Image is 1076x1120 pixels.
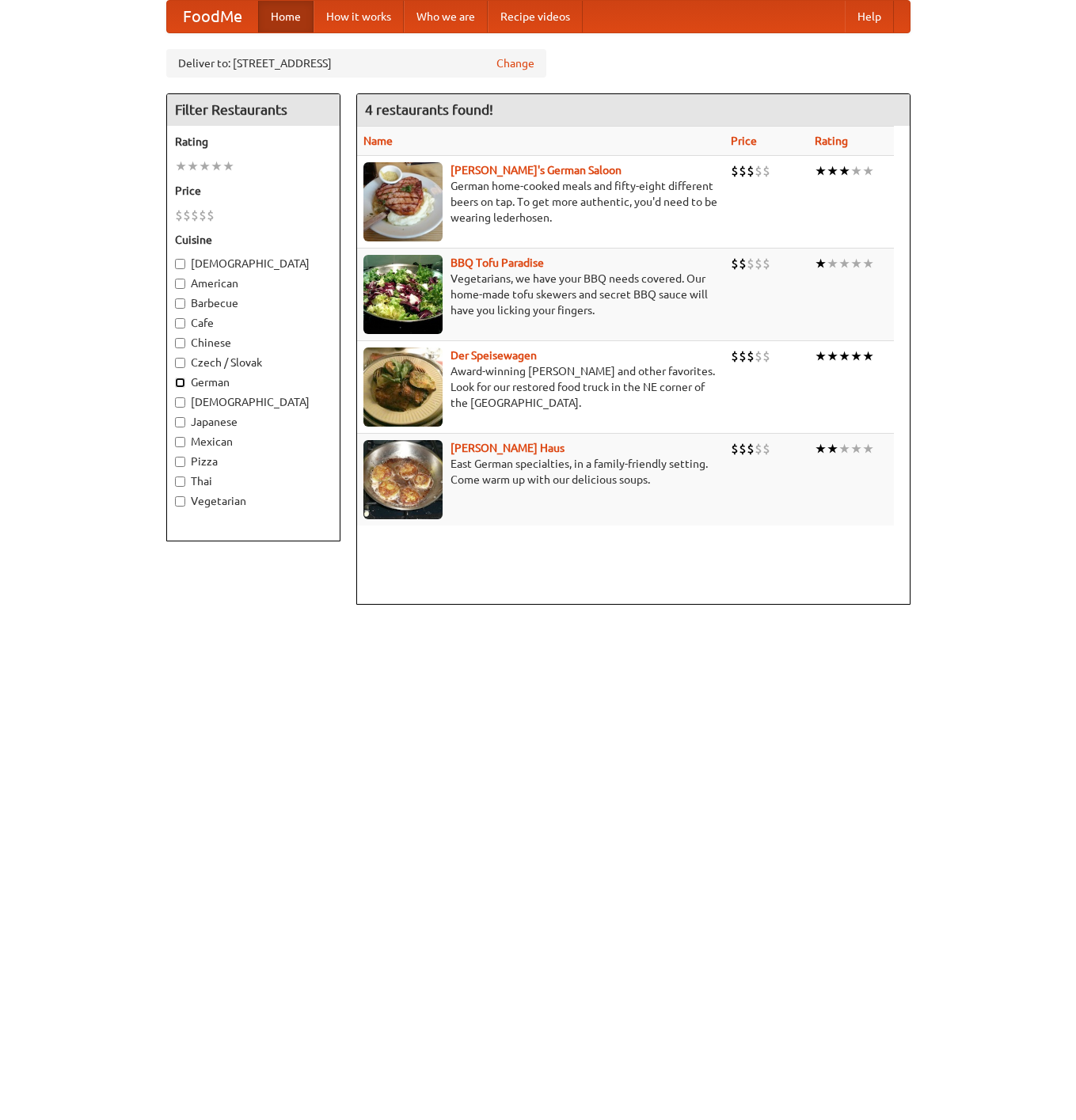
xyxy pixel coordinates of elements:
[175,394,332,410] label: [DEMOGRAPHIC_DATA]
[363,255,443,334] img: tofuparadise.jpg
[747,440,755,457] li: $
[183,207,191,224] li: $
[166,49,546,78] div: Deliver to: [STREET_ADDRESS]
[404,1,488,32] a: Who we are
[762,440,770,457] li: $
[222,158,234,175] li: ★
[175,434,332,450] label: Mexican
[191,207,199,224] li: $
[175,232,332,248] h5: Cuisine
[175,454,332,469] label: Pizza
[363,271,718,318] p: Vegetarians, we have your BBQ needs covered. Our home-made tofu skewers and secret BBQ sauce will...
[451,349,537,362] a: Der Speisewagen
[862,255,874,272] li: ★
[739,440,747,457] li: $
[827,255,838,272] li: ★
[755,162,762,180] li: $
[755,440,762,457] li: $
[175,397,185,408] input: [DEMOGRAPHIC_DATA]
[167,1,258,32] a: FoodMe
[187,158,199,175] li: ★
[827,162,838,180] li: ★
[175,275,332,291] label: American
[175,437,185,447] input: Mexican
[815,347,827,365] li: ★
[850,440,862,457] li: ★
[175,259,185,269] input: [DEMOGRAPHIC_DATA]
[827,440,838,457] li: ★
[838,162,850,180] li: ★
[451,442,565,454] b: [PERSON_NAME] Haus
[731,255,739,272] li: $
[175,298,185,309] input: Barbecue
[496,55,534,71] a: Change
[175,355,332,370] label: Czech / Slovak
[838,347,850,365] li: ★
[175,476,185,487] input: Thai
[199,207,207,224] li: $
[762,347,770,365] li: $
[850,347,862,365] li: ★
[175,378,185,388] input: German
[363,178,718,226] p: German home-cooked meals and fifty-eight different beers on tap. To get more authentic, you'd nee...
[827,347,838,365] li: ★
[175,256,332,271] label: [DEMOGRAPHIC_DATA]
[175,473,332,489] label: Thai
[488,1,583,32] a: Recipe videos
[838,255,850,272] li: ★
[175,414,332,430] label: Japanese
[175,295,332,311] label: Barbecue
[862,440,874,457] li: ★
[731,440,739,457] li: $
[762,255,770,272] li: $
[747,347,755,365] li: $
[175,338,185,348] input: Chinese
[762,162,770,180] li: $
[175,335,332,351] label: Chinese
[815,440,827,457] li: ★
[731,162,739,180] li: $
[850,162,862,180] li: ★
[175,279,185,289] input: American
[211,158,222,175] li: ★
[258,1,314,32] a: Home
[175,158,187,175] li: ★
[850,255,862,272] li: ★
[365,102,493,117] ng-pluralize: 4 restaurants found!
[747,255,755,272] li: $
[739,347,747,365] li: $
[451,164,622,177] a: [PERSON_NAME]'s German Saloon
[175,134,332,150] h5: Rating
[747,162,755,180] li: $
[363,162,443,241] img: esthers.jpg
[739,162,747,180] li: $
[363,440,443,519] img: kohlhaus.jpg
[845,1,894,32] a: Help
[815,255,827,272] li: ★
[755,347,762,365] li: $
[363,363,718,411] p: Award-winning [PERSON_NAME] and other favorites. Look for our restored food truck in the NE corne...
[731,347,739,365] li: $
[175,183,332,199] h5: Price
[175,496,185,507] input: Vegetarian
[451,256,544,269] a: BBQ Tofu Paradise
[815,135,848,147] a: Rating
[838,440,850,457] li: ★
[755,255,762,272] li: $
[175,493,332,509] label: Vegetarian
[862,347,874,365] li: ★
[175,417,185,427] input: Japanese
[175,207,183,224] li: $
[167,94,340,126] h4: Filter Restaurants
[363,347,443,427] img: speisewagen.jpg
[175,374,332,390] label: German
[175,315,332,331] label: Cafe
[731,135,757,147] a: Price
[739,255,747,272] li: $
[862,162,874,180] li: ★
[314,1,404,32] a: How it works
[815,162,827,180] li: ★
